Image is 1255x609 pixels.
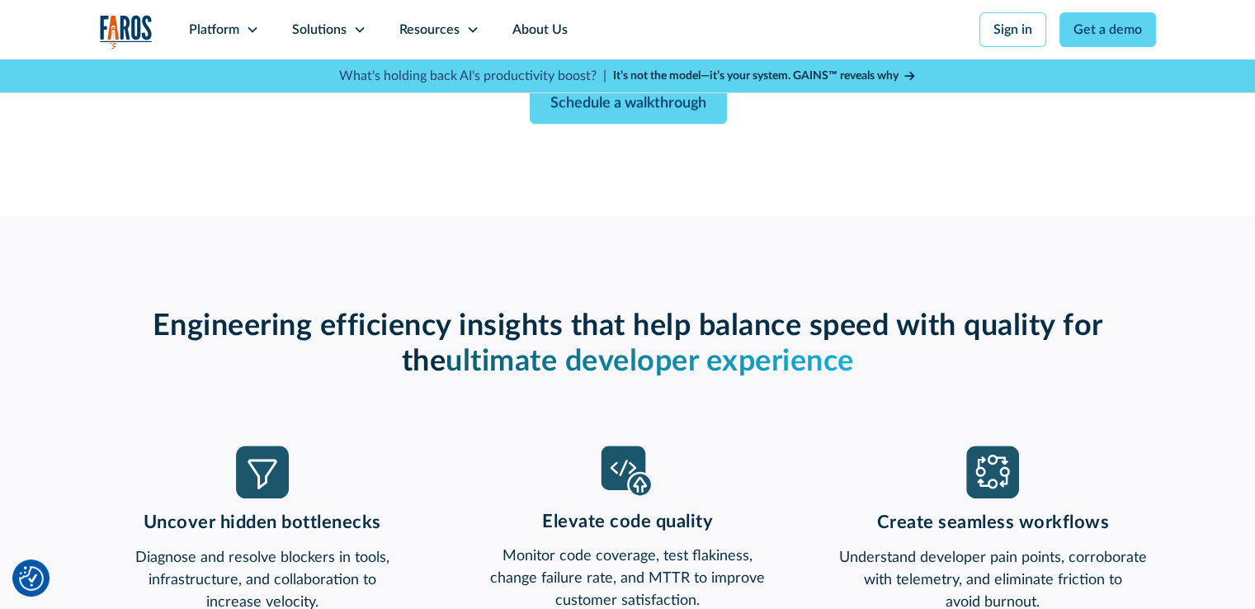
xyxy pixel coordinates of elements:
[153,311,1103,376] strong: Engineering efficiency insights that help balance speed with quality for the
[292,20,347,40] div: Solutions
[1059,12,1156,47] a: Get a demo
[100,15,153,49] a: home
[100,512,426,533] h3: Uncover hidden bottlenecks
[529,83,726,124] a: Schedule a walkthrough
[100,15,153,49] img: Logo of the analytics and reporting company Faros.
[966,446,1019,498] img: workflow icon
[446,347,854,376] strong: ultimate developer experience
[979,12,1046,47] a: Sign in
[465,511,790,532] h3: Elevate code quality
[613,70,899,82] strong: It’s not the model—it’s your system. GAINS™ reveals why
[339,66,606,86] p: What's holding back AI's productivity boost? |
[601,446,653,497] img: code quality icon
[189,20,239,40] div: Platform
[19,566,44,591] button: Cookie Settings
[613,68,917,85] a: It’s not the model—it’s your system. GAINS™ reveals why
[19,566,44,591] img: Revisit consent button
[399,20,460,40] div: Resources
[236,446,289,498] img: Funnel icon
[830,512,1156,533] h3: Create seamless workflows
